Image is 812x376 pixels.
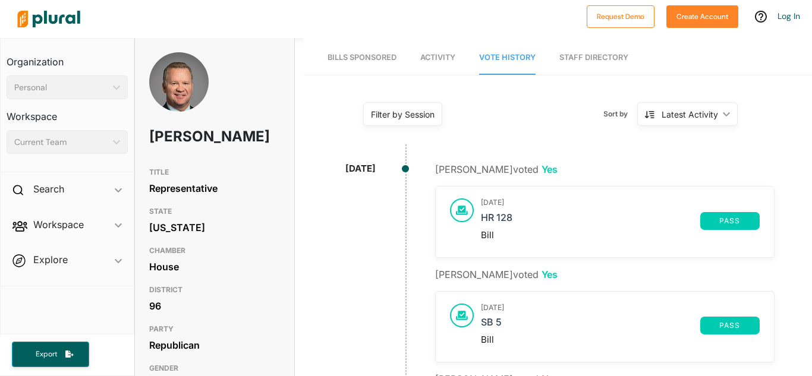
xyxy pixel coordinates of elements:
h3: GENDER [149,361,280,375]
img: Headshot of David Cook [149,52,209,135]
span: Yes [542,163,558,175]
h3: [DATE] [481,304,760,312]
span: Yes [542,268,558,280]
h3: PARTY [149,322,280,336]
a: Request Demo [587,10,654,22]
h3: CHAMBER [149,244,280,258]
div: House [149,258,280,276]
div: Filter by Session [371,108,435,121]
div: Current Team [14,136,108,148]
div: Bill [481,230,760,241]
a: SB 5 [481,317,700,334]
button: Create Account [666,5,738,28]
a: Activity [420,41,455,75]
a: Vote History [479,41,536,75]
h3: DISTRICT [149,283,280,297]
a: Bills Sponsored [328,41,396,75]
span: pass [707,322,753,329]
h3: Workspace [7,99,128,125]
div: 96 [149,297,280,315]
button: Export [12,342,89,367]
span: [PERSON_NAME] voted [435,163,558,175]
a: Create Account [666,10,738,22]
span: Vote History [479,53,536,62]
span: Export [27,349,65,359]
h3: STATE [149,204,280,219]
h1: [PERSON_NAME] [149,119,228,154]
button: Request Demo [587,5,654,28]
div: Personal [14,81,108,94]
h3: [DATE] [481,198,760,207]
a: Staff Directory [559,41,628,75]
a: HR 128 [481,212,700,230]
div: Latest Activity [662,108,718,121]
span: Activity [420,53,455,62]
span: Sort by [603,109,637,119]
div: Representative [149,179,280,197]
h2: Search [33,182,64,195]
a: Log In [778,11,800,21]
span: Bills Sponsored [328,53,396,62]
div: [DATE] [345,162,376,176]
div: Republican [149,336,280,354]
div: [US_STATE] [149,219,280,236]
h3: TITLE [149,165,280,179]
div: Bill [481,334,760,345]
h3: Organization [7,45,128,71]
span: [PERSON_NAME] voted [435,268,558,280]
span: pass [707,217,753,225]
